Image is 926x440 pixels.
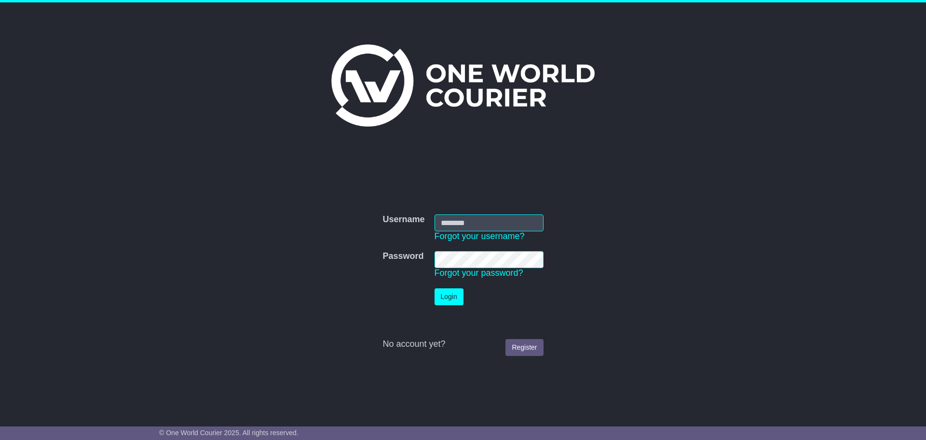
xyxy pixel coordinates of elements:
span: © One World Courier 2025. All rights reserved. [159,429,299,437]
img: One World [331,44,595,127]
a: Forgot your password? [435,268,523,278]
label: Password [382,251,423,262]
button: Login [435,288,463,305]
label: Username [382,214,424,225]
div: No account yet? [382,339,543,350]
a: Forgot your username? [435,231,525,241]
a: Register [505,339,543,356]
